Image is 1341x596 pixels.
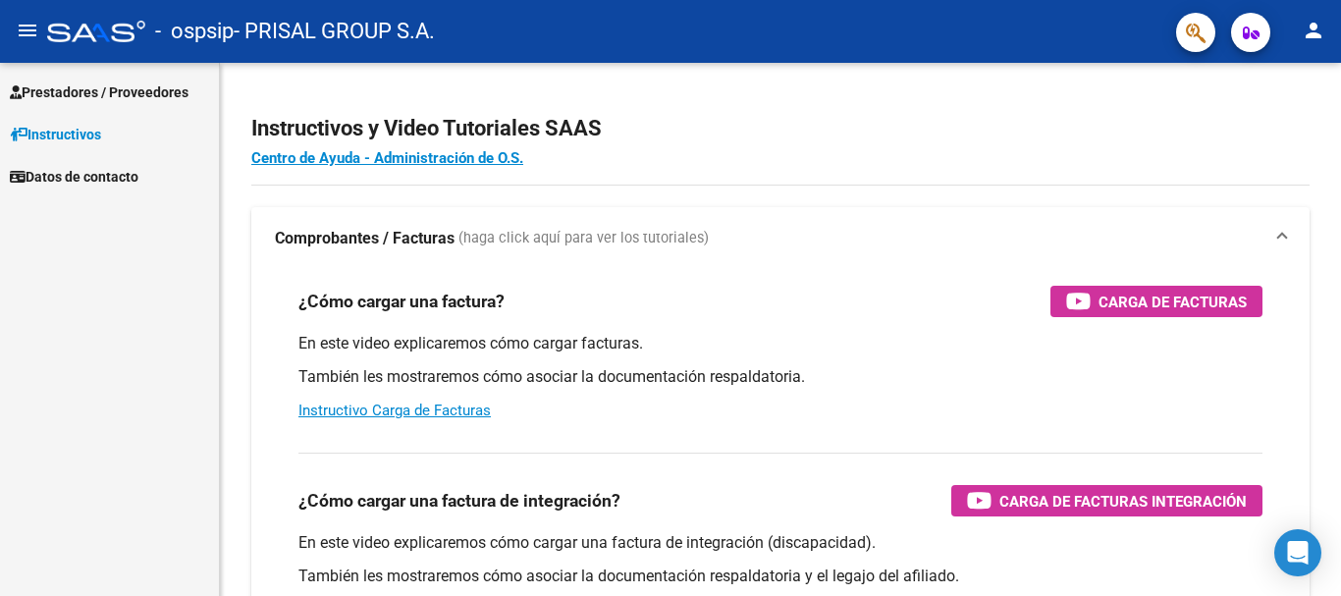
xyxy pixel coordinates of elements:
span: - ospsip [155,10,234,53]
p: En este video explicaremos cómo cargar facturas. [298,333,1262,354]
span: (haga click aquí para ver los tutoriales) [458,228,709,249]
span: Datos de contacto [10,166,138,188]
span: Instructivos [10,124,101,145]
button: Carga de Facturas Integración [951,485,1262,516]
a: Centro de Ayuda - Administración de O.S. [251,149,523,167]
span: Carga de Facturas Integración [999,489,1247,514]
h3: ¿Cómo cargar una factura? [298,288,505,315]
button: Carga de Facturas [1050,286,1262,317]
span: - PRISAL GROUP S.A. [234,10,435,53]
mat-expansion-panel-header: Comprobantes / Facturas (haga click aquí para ver los tutoriales) [251,207,1310,270]
p: También les mostraremos cómo asociar la documentación respaldatoria. [298,366,1262,388]
h2: Instructivos y Video Tutoriales SAAS [251,110,1310,147]
a: Instructivo Carga de Facturas [298,402,491,419]
p: En este video explicaremos cómo cargar una factura de integración (discapacidad). [298,532,1262,554]
mat-icon: menu [16,19,39,42]
mat-icon: person [1302,19,1325,42]
span: Prestadores / Proveedores [10,81,188,103]
div: Open Intercom Messenger [1274,529,1321,576]
strong: Comprobantes / Facturas [275,228,455,249]
span: Carga de Facturas [1099,290,1247,314]
p: También les mostraremos cómo asociar la documentación respaldatoria y el legajo del afiliado. [298,566,1262,587]
h3: ¿Cómo cargar una factura de integración? [298,487,620,515]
